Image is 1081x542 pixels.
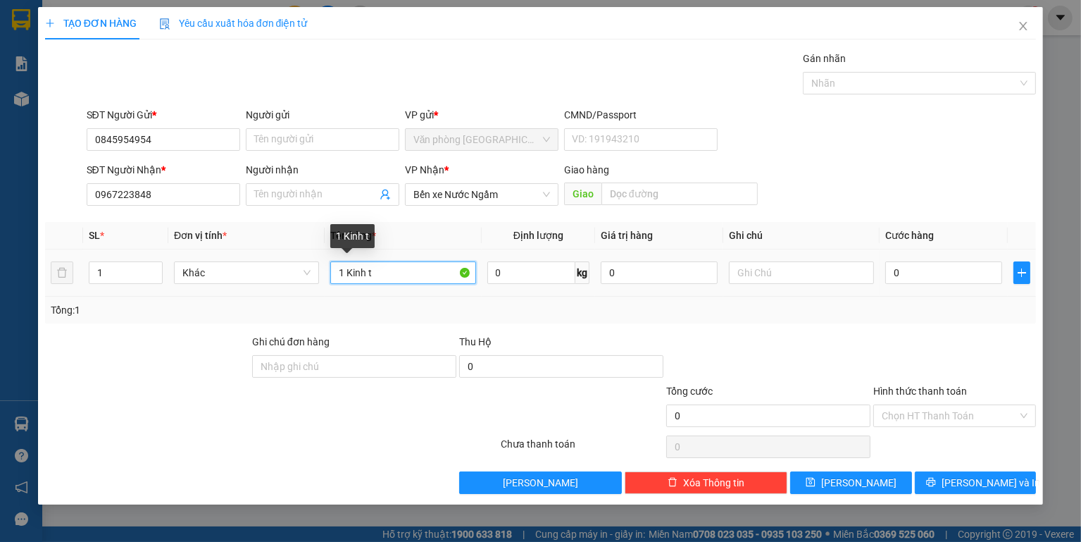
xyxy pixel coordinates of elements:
[942,475,1040,491] span: [PERSON_NAME] và In
[182,262,311,283] span: Khác
[405,164,444,175] span: VP Nhận
[575,261,589,284] span: kg
[1014,267,1030,278] span: plus
[873,386,967,397] label: Hình thức thanh toán
[601,261,718,284] input: 0
[723,222,880,250] th: Ghi chú
[89,230,100,241] span: SL
[513,230,563,241] span: Định lượng
[252,355,456,378] input: Ghi chú đơn hàng
[159,18,308,29] span: Yêu cầu xuất hóa đơn điện tử
[915,472,1036,494] button: printer[PERSON_NAME] và In
[413,184,550,205] span: Bến xe Nước Ngầm
[668,477,677,488] span: delete
[666,386,713,397] span: Tổng cước
[45,18,55,28] span: plus
[330,261,475,284] input: VD: Bàn, Ghế
[806,477,816,488] span: save
[405,107,558,123] div: VP gửi
[683,475,744,491] span: Xóa Thông tin
[790,472,911,494] button: save[PERSON_NAME]
[503,475,578,491] span: [PERSON_NAME]
[821,475,896,491] span: [PERSON_NAME]
[459,336,492,347] span: Thu Hộ
[625,472,787,494] button: deleteXóa Thông tin
[499,436,665,461] div: Chưa thanh toán
[459,472,622,494] button: [PERSON_NAME]
[729,261,874,284] input: Ghi Chú
[87,107,240,123] div: SĐT Người Gửi
[601,183,758,205] input: Dọc đường
[246,107,399,123] div: Người gửi
[174,230,227,241] span: Đơn vị tính
[159,18,170,30] img: icon
[246,162,399,178] div: Người nhận
[926,477,936,488] span: printer
[252,336,330,347] label: Ghi chú đơn hàng
[45,18,137,29] span: TẠO ĐƠN HÀNG
[564,107,718,123] div: CMND/Passport
[51,261,73,284] button: delete
[380,189,391,200] span: user-add
[413,129,550,150] span: Văn phòng Đà Lạt
[330,224,375,248] div: 1 Kinh t
[1018,20,1029,32] span: close
[1013,261,1030,284] button: plus
[803,53,846,64] label: Gán nhãn
[87,162,240,178] div: SĐT Người Nhận
[51,302,418,318] div: Tổng: 1
[564,164,609,175] span: Giao hàng
[1004,7,1043,47] button: Close
[601,230,653,241] span: Giá trị hàng
[564,183,601,205] span: Giao
[885,230,934,241] span: Cước hàng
